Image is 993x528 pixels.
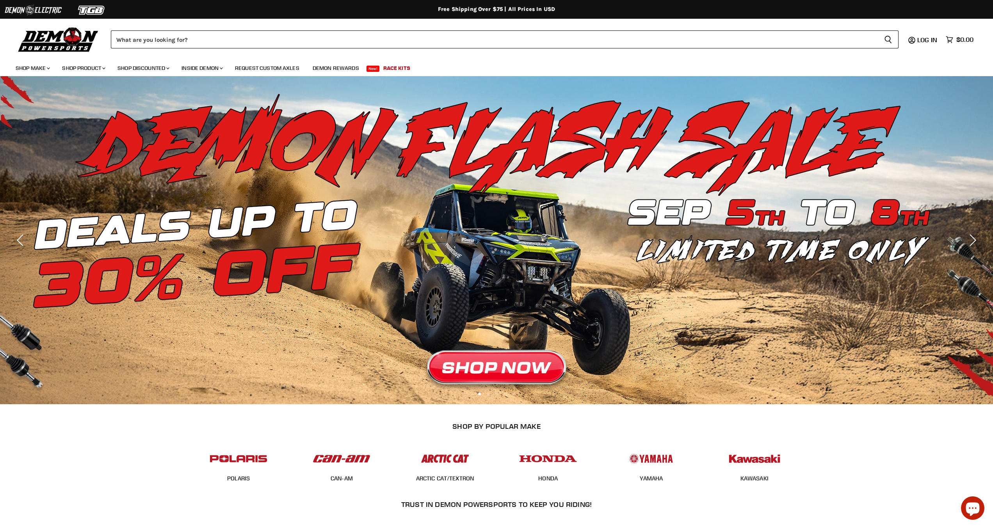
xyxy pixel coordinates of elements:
[203,500,790,508] h2: Trust In Demon Powersports To Keep You Riding!
[208,447,269,471] img: POPULAR_MAKE_logo_2_dba48cf1-af45-46d4-8f73-953a0f002620.jpg
[478,392,481,395] li: Page dot 1
[959,496,987,522] inbox-online-store-chat: Shopify online store chat
[415,447,475,471] img: POPULAR_MAKE_logo_3_027535af-6171-4c5e-a9bc-f0eccd05c5d6.jpg
[311,447,372,471] img: POPULAR_MAKE_logo_1_adc20308-ab24-48c4-9fac-e3c1a623d575.jpg
[964,232,979,248] button: Next
[227,475,250,483] span: POLARIS
[621,447,682,471] img: POPULAR_MAKE_logo_5_20258e7f-293c-4aac-afa8-159eaa299126.jpg
[4,3,62,18] img: Demon Electric Logo 2
[942,34,977,45] a: $0.00
[740,475,769,483] span: KAWASAKI
[307,60,365,76] a: Demon Rewards
[504,392,507,395] li: Page dot 4
[416,475,474,482] a: ARCTIC CAT/TEXTRON
[184,6,809,13] div: Free Shipping Over $75 | All Prices In USD
[14,232,29,248] button: Previous
[111,30,899,48] form: Product
[227,475,250,482] a: POLARIS
[518,447,578,471] img: POPULAR_MAKE_logo_4_4923a504-4bac-4306-a1be-165a52280178.jpg
[917,36,937,44] span: Log in
[56,60,110,76] a: Shop Product
[10,60,55,76] a: Shop Make
[331,475,353,483] span: CAN-AM
[513,392,515,395] li: Page dot 5
[16,25,101,53] img: Demon Powersports
[176,60,228,76] a: Inside Demon
[538,475,558,483] span: HONDA
[377,60,416,76] a: Race Kits
[740,475,769,482] a: KAWASAKI
[640,475,663,483] span: YAMAHA
[416,475,474,483] span: ARCTIC CAT/TEXTRON
[62,3,121,18] img: TGB Logo 2
[487,392,489,395] li: Page dot 2
[194,422,799,430] h2: SHOP BY POPULAR MAKE
[229,60,305,76] a: Request Custom Axles
[914,36,942,43] a: Log in
[112,60,174,76] a: Shop Discounted
[538,475,558,482] a: HONDA
[367,66,380,72] span: New!
[495,392,498,395] li: Page dot 3
[956,36,973,43] span: $0.00
[640,475,663,482] a: YAMAHA
[724,447,785,471] img: POPULAR_MAKE_logo_6_76e8c46f-2d1e-4ecc-b320-194822857d41.jpg
[331,475,353,482] a: CAN-AM
[111,30,878,48] input: Search
[878,30,899,48] button: Search
[10,57,972,76] ul: Main menu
